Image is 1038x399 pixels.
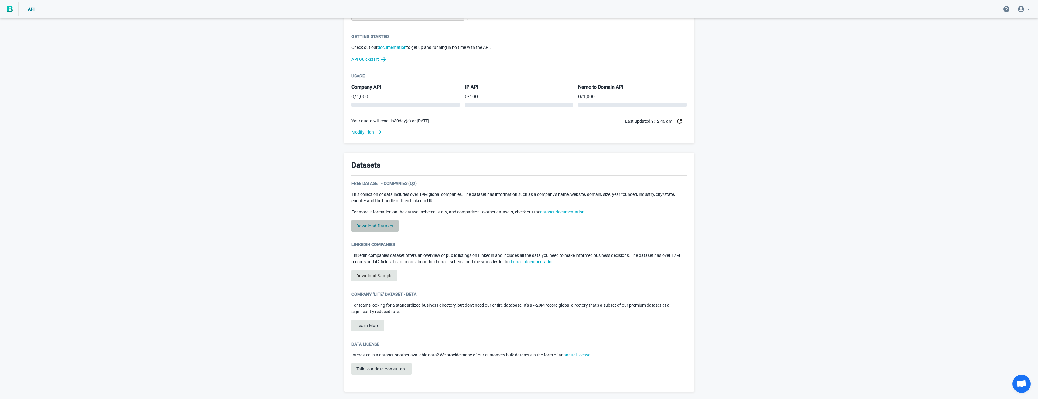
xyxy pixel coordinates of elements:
[351,73,687,79] div: Usage
[351,220,399,232] a: Download Dataset
[465,84,573,91] h5: IP API
[351,128,687,136] a: Modify Plan
[540,210,584,214] a: dataset documentation
[509,259,554,264] a: dataset documentation
[465,93,573,101] p: / 100
[351,44,687,51] p: Check out our to get up and running in no time with the API.
[351,33,687,39] div: Getting Started
[351,160,380,170] h3: Datasets
[351,252,687,265] p: LinkedIn companies dataset offers an overview of public listings on LinkedIn and includes all the...
[378,45,406,50] a: documentation
[465,94,468,100] span: 0
[578,84,687,91] h5: Name to Domain API
[351,94,354,100] span: 0
[625,114,687,128] div: Last updated: 9:12:46 am
[351,93,460,101] p: / 1,000
[578,94,581,100] span: 0
[564,353,590,357] a: annual license
[351,56,687,63] a: API Quickstart
[351,84,460,91] h5: Company API
[351,241,687,247] div: LinkedIn Companies
[578,93,687,101] p: / 1,000
[351,209,687,215] p: For more information on the dataset schema, stats, and comparison to other datasets, check out the .
[351,302,687,315] p: For teams looking for a standardized business directory, but don't need our entire database. It's...
[351,118,430,124] p: Your quota will reset in 30 day(s) on [DATE] .
[28,7,35,12] span: API
[351,180,687,186] div: Free Dataset - Companies (Q2)
[351,291,687,297] div: Company "Lite" Dataset - Beta
[351,191,687,204] p: This collection of data includes over 19M global companies. The dataset has information such as a...
[351,270,398,281] a: Download Sample
[351,352,687,358] p: Interested in a dataset or other available data? We provide many of our customers bulk datasets i...
[7,6,13,12] img: BigPicture.io
[351,363,412,375] button: Talk to a data consultant
[1012,375,1031,393] div: Open chat
[351,341,687,347] div: Data License
[351,320,384,331] button: Learn More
